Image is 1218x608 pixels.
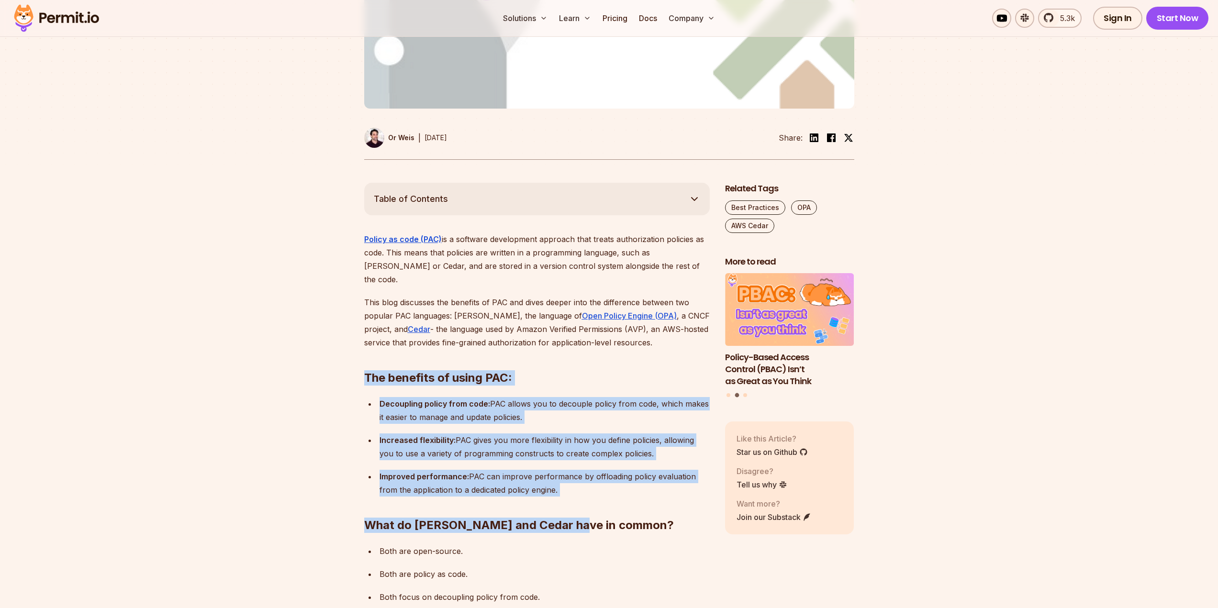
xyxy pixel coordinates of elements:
[1146,7,1209,30] a: Start Now
[725,273,854,398] div: Posts
[499,9,551,28] button: Solutions
[364,183,710,215] button: Table of Contents
[364,128,414,148] a: Or Weis
[380,397,710,424] p: PAC allows you to decouple policy from code, which makes it easier to manage and update policies.
[808,132,820,144] img: linkedin
[1093,7,1142,30] a: Sign In
[779,132,803,144] li: Share:
[408,324,430,334] a: Cedar
[380,544,710,558] p: Both are open-source.
[380,470,710,497] p: PAC can improve performance by offloading policy evaluation from the application to a dedicated p...
[380,399,490,409] strong: Decoupling policy from code:
[364,332,710,386] h2: The benefits of using PAC:
[725,219,774,233] a: AWS Cedar
[380,590,710,604] p: Both focus on decoupling policy from code.
[737,446,808,458] a: Star us on Github
[737,479,787,490] a: Tell us why
[725,273,854,387] li: 2 of 3
[725,352,854,387] h3: Policy-Based Access Control (PBAC) Isn’t as Great as You Think
[374,192,448,206] span: Table of Contents
[555,9,595,28] button: Learn
[1038,9,1082,28] a: 5.3k
[599,9,631,28] a: Pricing
[364,128,384,148] img: Or Weis
[418,132,421,144] div: |
[380,567,710,581] p: Both are policy as code.
[844,133,853,143] img: twitter
[735,393,739,398] button: Go to slide 2
[737,498,811,509] p: Want more?
[665,9,719,28] button: Company
[737,465,787,477] p: Disagree?
[725,256,854,268] h2: More to read
[826,132,837,144] img: facebook
[635,9,661,28] a: Docs
[725,200,785,215] a: Best Practices
[737,433,808,444] p: Like this Article?
[425,133,447,142] time: [DATE]
[791,200,817,215] a: OPA
[364,234,442,244] a: Policy as code (PAC)
[380,472,469,481] strong: Improved performance:
[726,393,730,397] button: Go to slide 1
[743,393,747,397] button: Go to slide 3
[725,273,854,346] img: Policy-Based Access Control (PBAC) Isn’t as Great as You Think
[380,435,456,445] strong: Increased flexibility:
[380,433,710,460] p: PAC gives you more flexibility in how you define policies, allowing you to use a variety of progr...
[725,183,854,195] h2: Related Tags
[582,311,677,321] a: Open Policy Engine (OPA)
[10,2,103,34] img: Permit logo
[364,479,710,533] h2: What do [PERSON_NAME] and Cedar have in common?
[1054,12,1075,24] span: 5.3k
[737,511,811,523] a: Join our Substack
[388,133,414,143] p: Or Weis
[364,296,710,349] p: This blog discusses the benefits of PAC and dives deeper into the difference between two popular ...
[364,232,710,286] p: is a software development approach that treats authorization policies as code. This means that po...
